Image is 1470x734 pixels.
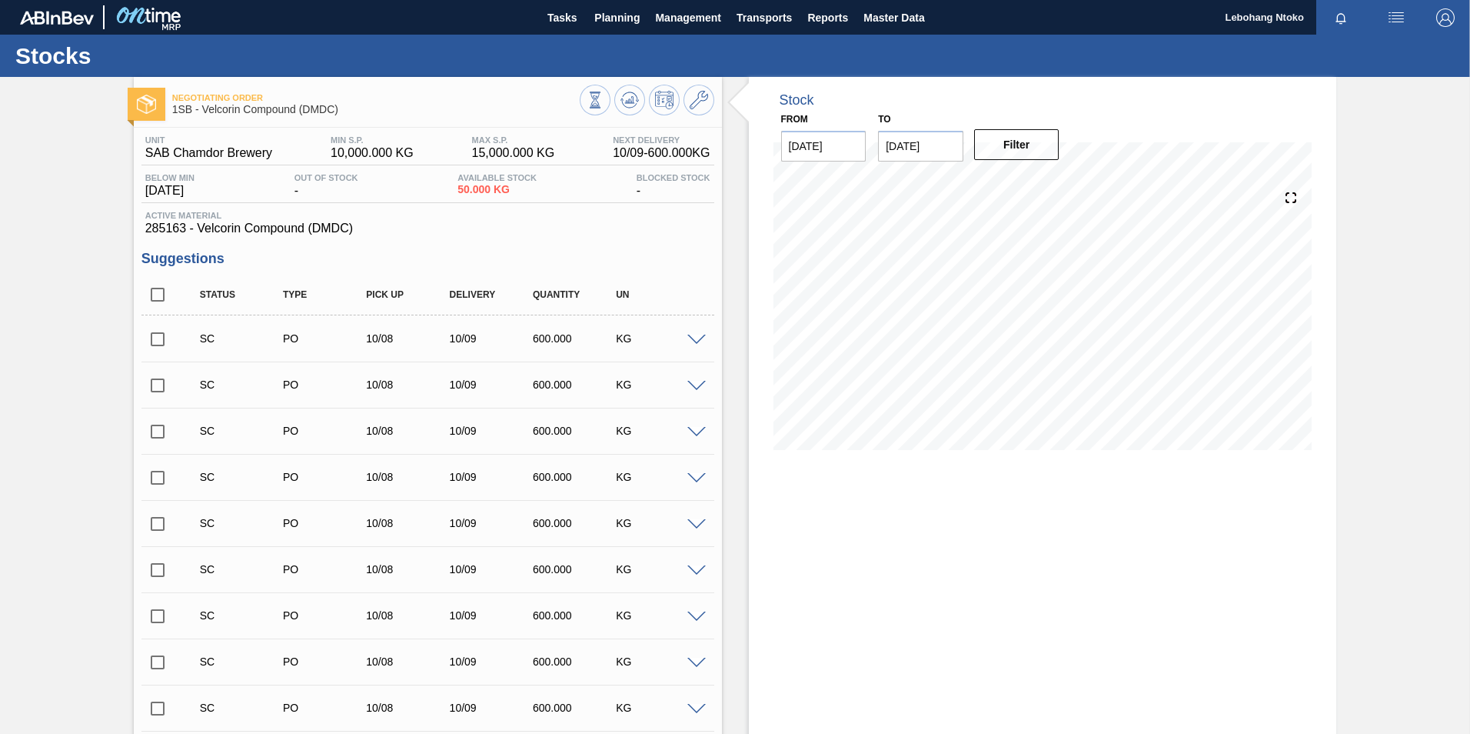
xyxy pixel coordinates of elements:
[529,563,622,576] div: 600.000
[141,251,714,267] h3: Suggestions
[196,563,289,576] div: Suggestion Created
[472,135,555,145] span: MAX S.P.
[362,702,455,714] div: 10/08/2025
[137,95,156,114] img: Ícone
[145,211,710,220] span: Active Material
[196,609,289,622] div: Suggestion Created
[196,517,289,529] div: Suggestion Created
[279,471,372,483] div: Purchase order
[457,173,537,182] span: Available Stock
[529,332,622,345] div: 600.000
[446,656,539,668] div: 10/09/2025
[472,146,555,160] span: 15,000.000 KG
[737,8,792,27] span: Transports
[196,289,289,300] div: Status
[291,173,362,198] div: -
[529,471,622,483] div: 600.000
[279,425,372,437] div: Purchase order
[878,114,890,125] label: to
[683,85,714,115] button: Go to Master Data / General
[807,8,848,27] span: Reports
[196,332,289,345] div: Suggestion Created
[362,563,455,576] div: 10/08/2025
[362,656,455,668] div: 10/08/2025
[594,8,640,27] span: Planning
[1436,8,1455,27] img: Logout
[974,129,1059,160] button: Filter
[863,8,924,27] span: Master Data
[362,289,455,300] div: Pick up
[362,517,455,529] div: 10/08/2025
[612,289,705,300] div: UN
[612,702,705,714] div: KG
[781,131,866,162] input: mm/dd/yyyy
[172,93,580,102] span: Negotiating Order
[612,471,705,483] div: KG
[362,609,455,622] div: 10/08/2025
[145,184,195,198] span: [DATE]
[529,379,622,391] div: 600.000
[145,173,195,182] span: Below Min
[613,146,710,160] span: 10/09 - 600.000 KG
[20,11,94,25] img: TNhmsLtSVTkK8tSr43FrP2fwEKptu5GPRR3wAAAABJRU5ErkJggg==
[172,104,580,115] span: 1SB - Velcorin Compound (DMDC)
[612,656,705,668] div: KG
[362,379,455,391] div: 10/08/2025
[529,517,622,529] div: 600.000
[362,471,455,483] div: 10/08/2025
[612,425,705,437] div: KG
[649,85,680,115] button: Schedule Inventory
[446,702,539,714] div: 10/09/2025
[457,184,537,195] span: 50.000 KG
[614,85,645,115] button: Update Chart
[446,289,539,300] div: Delivery
[279,332,372,345] div: Purchase order
[279,609,372,622] div: Purchase order
[196,379,289,391] div: Suggestion Created
[613,135,710,145] span: Next Delivery
[196,471,289,483] div: Suggestion Created
[446,425,539,437] div: 10/09/2025
[529,289,622,300] div: Quantity
[446,471,539,483] div: 10/09/2025
[878,131,963,162] input: mm/dd/yyyy
[279,702,372,714] div: Purchase order
[1387,8,1405,27] img: userActions
[780,92,814,108] div: Stock
[529,656,622,668] div: 600.000
[446,332,539,345] div: 10/09/2025
[145,222,710,235] span: 285163 - Velcorin Compound (DMDC)
[331,135,414,145] span: MIN S.P.
[446,517,539,529] div: 10/09/2025
[196,702,289,714] div: Suggestion Created
[612,379,705,391] div: KG
[279,289,372,300] div: Type
[446,563,539,576] div: 10/09/2025
[294,173,358,182] span: Out Of Stock
[612,332,705,345] div: KG
[612,517,705,529] div: KG
[580,85,610,115] button: Stocks Overview
[279,379,372,391] div: Purchase order
[279,517,372,529] div: Purchase order
[279,656,372,668] div: Purchase order
[633,173,714,198] div: -
[545,8,579,27] span: Tasks
[279,563,372,576] div: Purchase order
[362,332,455,345] div: 10/08/2025
[655,8,721,27] span: Management
[446,379,539,391] div: 10/09/2025
[781,114,808,125] label: From
[1316,7,1365,28] button: Notifications
[145,146,272,160] span: SAB Chamdor Brewery
[145,135,272,145] span: Unit
[446,609,539,622] div: 10/09/2025
[612,563,705,576] div: KG
[196,425,289,437] div: Suggestion Created
[15,47,288,65] h1: Stocks
[612,609,705,622] div: KG
[529,702,622,714] div: 600.000
[196,656,289,668] div: Suggestion Created
[362,425,455,437] div: 10/08/2025
[331,146,414,160] span: 10,000.000 KG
